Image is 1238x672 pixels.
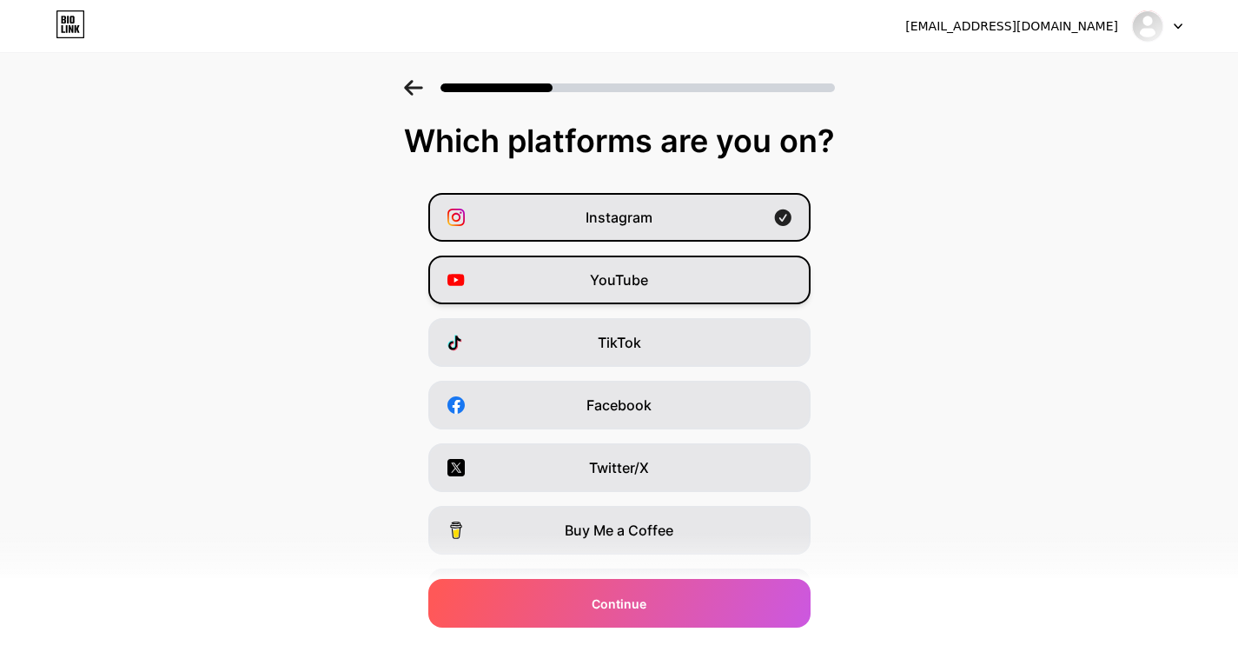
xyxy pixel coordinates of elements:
span: YouTube [590,269,648,290]
img: frenchbeautyacademy [1131,10,1164,43]
span: Buy Me a Coffee [565,520,673,541]
span: I have a website [566,645,672,666]
span: Instagram [586,207,652,228]
div: [EMAIL_ADDRESS][DOMAIN_NAME] [905,17,1118,36]
span: Facebook [586,395,652,416]
span: TikTok [598,332,641,353]
div: Which platforms are you on? [17,123,1221,158]
span: Continue [592,595,646,613]
span: Twitter/X [589,457,649,478]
